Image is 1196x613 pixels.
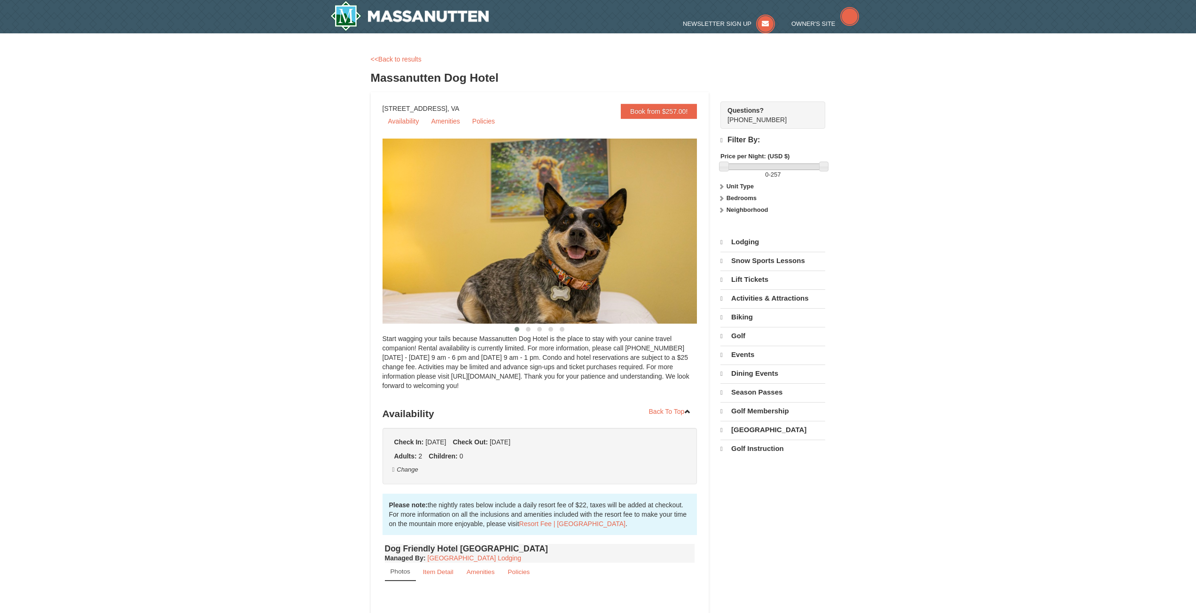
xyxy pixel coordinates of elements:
[371,69,826,87] h3: Massanutten Dog Hotel
[330,1,489,31] img: Massanutten Resort Logo
[383,139,721,324] img: 27428181-5-81c892a3.jpg
[453,438,488,446] strong: Check Out:
[683,20,751,27] span: Newsletter Sign Up
[727,106,808,124] span: [PHONE_NUMBER]
[720,289,825,307] a: Activities & Attractions
[429,452,457,460] strong: Children:
[519,520,625,528] a: Resort Fee | [GEOGRAPHIC_DATA]
[621,104,697,119] a: Book from $257.00!
[419,452,422,460] span: 2
[417,563,460,581] a: Item Detail
[791,20,836,27] span: Owner's Site
[727,194,757,202] strong: Bedrooms
[727,183,754,190] strong: Unit Type
[425,114,465,128] a: Amenities
[727,206,768,213] strong: Neighborhood
[720,402,825,420] a: Golf Membership
[720,346,825,364] a: Events
[392,465,419,475] button: Change
[720,308,825,326] a: Biking
[460,452,463,460] span: 0
[720,327,825,345] a: Golf
[727,107,764,114] strong: Questions?
[385,554,426,562] strong: :
[720,233,825,251] a: Lodging
[765,171,768,178] span: 0
[391,568,410,575] small: Photos
[467,568,495,575] small: Amenities
[330,1,489,31] a: Massanutten Resort
[720,271,825,288] a: Lift Tickets
[467,114,500,128] a: Policies
[389,501,428,509] strong: Please note:
[720,252,825,270] a: Snow Sports Lessons
[425,438,446,446] span: [DATE]
[683,20,775,27] a: Newsletter Sign Up
[720,421,825,439] a: [GEOGRAPHIC_DATA]
[720,440,825,458] a: Golf Instruction
[771,171,781,178] span: 257
[461,563,501,581] a: Amenities
[383,404,697,423] h3: Availability
[385,544,695,553] h4: Dog Friendly Hotel [GEOGRAPHIC_DATA]
[394,438,424,446] strong: Check In:
[371,55,422,63] a: <<Back to results
[720,365,825,382] a: Dining Events
[720,170,825,179] label: -
[720,153,790,160] strong: Price per Night: (USD $)
[508,568,530,575] small: Policies
[383,114,425,128] a: Availability
[428,554,521,562] a: [GEOGRAPHIC_DATA] Lodging
[791,20,859,27] a: Owner's Site
[501,563,536,581] a: Policies
[394,452,417,460] strong: Adults:
[385,554,423,562] span: Managed By
[720,383,825,401] a: Season Passes
[423,568,453,575] small: Item Detail
[643,404,697,419] a: Back To Top
[383,494,697,535] div: the nightly rates below include a daily resort fee of $22, taxes will be added at checkout. For m...
[383,334,697,400] div: Start wagging your tails because Massanutten Dog Hotel is the place to stay with your canine trav...
[720,136,825,145] h4: Filter By:
[385,563,416,581] a: Photos
[490,438,510,446] span: [DATE]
